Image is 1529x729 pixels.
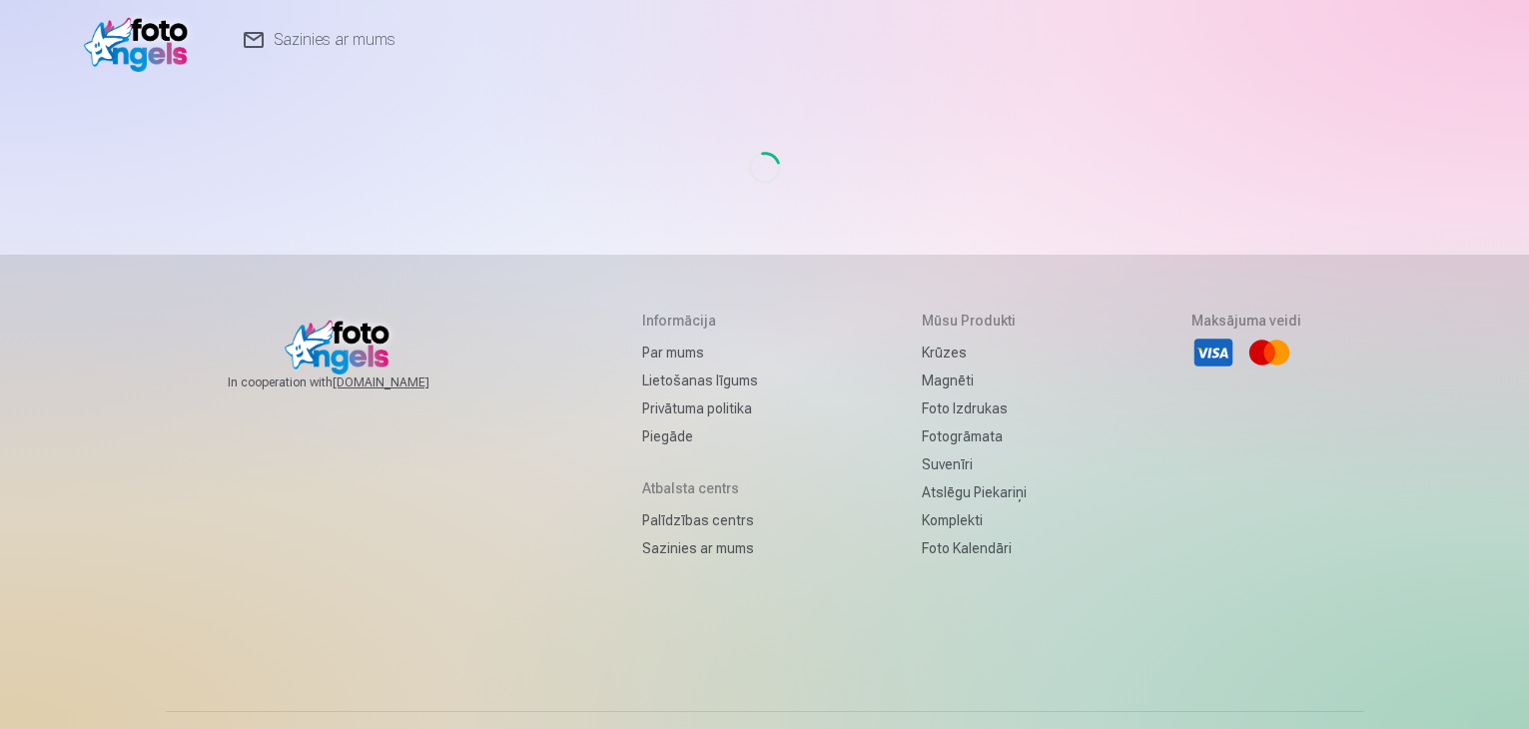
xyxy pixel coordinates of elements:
a: Privātuma politika [642,394,758,422]
a: Komplekti [922,506,1027,534]
a: Atslēgu piekariņi [922,478,1027,506]
a: Palīdzības centrs [642,506,758,534]
h5: Atbalsta centrs [642,478,758,498]
span: In cooperation with [228,374,477,390]
a: Krūzes [922,339,1027,366]
h5: Maksājuma veidi [1191,311,1301,331]
a: [DOMAIN_NAME] [333,374,477,390]
a: Foto kalendāri [922,534,1027,562]
a: Fotogrāmata [922,422,1027,450]
a: Magnēti [922,366,1027,394]
li: Mastercard [1247,331,1291,374]
a: Piegāde [642,422,758,450]
h5: Mūsu produkti [922,311,1027,331]
a: Par mums [642,339,758,366]
a: Lietošanas līgums [642,366,758,394]
a: Foto izdrukas [922,394,1027,422]
li: Visa [1191,331,1235,374]
a: Sazinies ar mums [642,534,758,562]
h5: Informācija [642,311,758,331]
a: Suvenīri [922,450,1027,478]
img: /v1 [84,8,199,72]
